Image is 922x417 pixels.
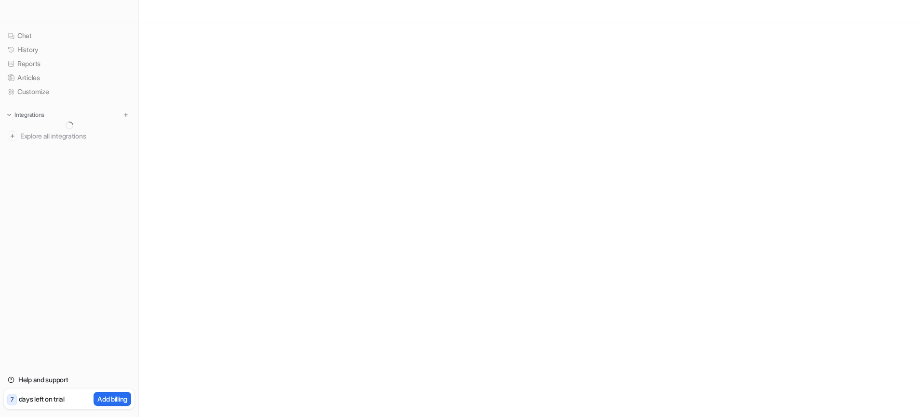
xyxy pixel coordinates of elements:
[4,373,135,387] a: Help and support
[11,395,14,404] p: 7
[4,71,135,84] a: Articles
[4,110,47,120] button: Integrations
[4,129,135,143] a: Explore all integrations
[4,85,135,98] a: Customize
[4,29,135,42] a: Chat
[122,111,129,118] img: menu_add.svg
[14,111,44,119] p: Integrations
[20,128,131,144] span: Explore all integrations
[6,111,13,118] img: expand menu
[8,131,17,141] img: explore all integrations
[97,394,127,404] p: Add billing
[4,57,135,70] a: Reports
[4,43,135,56] a: History
[19,394,65,404] p: days left on trial
[94,392,131,406] button: Add billing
